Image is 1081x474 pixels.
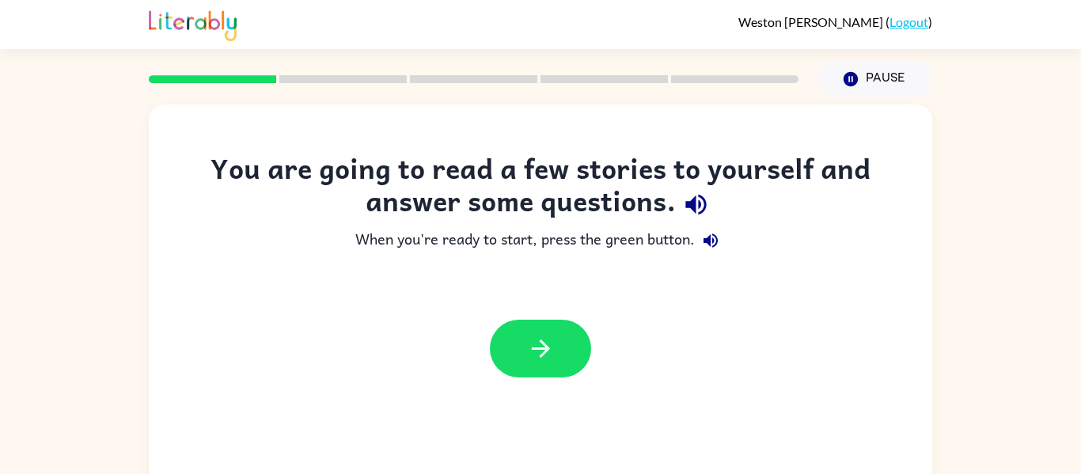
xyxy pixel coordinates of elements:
a: Logout [889,14,928,29]
div: When you're ready to start, press the green button. [180,225,901,256]
button: Pause [817,61,932,97]
div: ( ) [738,14,932,29]
img: Literably [149,6,237,41]
div: You are going to read a few stories to yourself and answer some questions. [180,152,901,225]
span: Weston [PERSON_NAME] [738,14,886,29]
